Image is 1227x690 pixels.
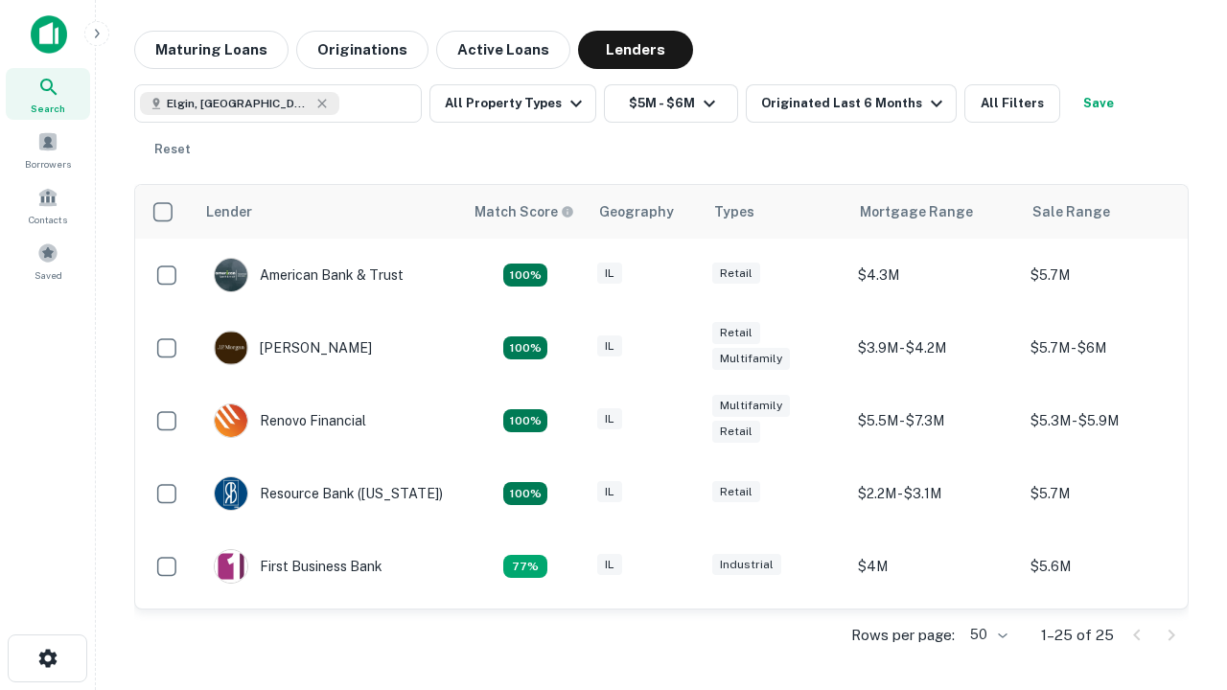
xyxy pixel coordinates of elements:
div: IL [597,263,622,285]
span: Borrowers [25,156,71,172]
td: $3.9M - $4.2M [848,311,1021,384]
div: First Business Bank [214,549,382,584]
a: Contacts [6,179,90,231]
td: $4M [848,530,1021,603]
a: Borrowers [6,124,90,175]
a: Saved [6,235,90,287]
td: $5.7M - $6M [1021,311,1193,384]
button: Originations [296,31,428,69]
div: Renovo Financial [214,403,366,438]
div: Types [714,200,754,223]
div: Industrial [712,554,781,576]
div: Sale Range [1032,200,1110,223]
th: Sale Range [1021,185,1193,239]
img: picture [215,404,247,437]
div: IL [597,554,622,576]
a: Search [6,68,90,120]
th: Mortgage Range [848,185,1021,239]
div: Matching Properties: 4, hasApolloMatch: undefined [503,409,547,432]
div: Retail [712,263,760,285]
div: Originated Last 6 Months [761,92,948,115]
button: All Property Types [429,84,596,123]
td: $4.3M [848,239,1021,311]
div: Matching Properties: 4, hasApolloMatch: undefined [503,482,547,505]
div: Matching Properties: 7, hasApolloMatch: undefined [503,264,547,287]
td: $5.1M [1021,603,1193,676]
div: Matching Properties: 3, hasApolloMatch: undefined [503,555,547,578]
td: $5.3M - $5.9M [1021,384,1193,457]
img: picture [215,477,247,510]
div: IL [597,335,622,357]
span: Saved [35,267,62,283]
p: 1–25 of 25 [1041,624,1114,647]
td: $5.7M [1021,457,1193,530]
td: $5.7M [1021,239,1193,311]
button: Originated Last 6 Months [746,84,957,123]
div: Resource Bank ([US_STATE]) [214,476,443,511]
span: Contacts [29,212,67,227]
img: picture [215,332,247,364]
p: Rows per page: [851,624,955,647]
div: Capitalize uses an advanced AI algorithm to match your search with the best lender. The match sco... [475,201,574,222]
h6: Match Score [475,201,570,222]
span: Search [31,101,65,116]
div: Lender [206,200,252,223]
div: Retail [712,421,760,443]
img: capitalize-icon.png [31,15,67,54]
div: Multifamily [712,395,790,417]
span: Elgin, [GEOGRAPHIC_DATA], [GEOGRAPHIC_DATA] [167,95,311,112]
img: picture [215,259,247,291]
button: Save your search to get updates of matches that match your search criteria. [1068,84,1129,123]
div: Multifamily [712,348,790,370]
td: $5.5M - $7.3M [848,384,1021,457]
button: Lenders [578,31,693,69]
button: All Filters [964,84,1060,123]
button: Reset [142,130,203,169]
div: Mortgage Range [860,200,973,223]
td: $2.2M - $3.1M [848,457,1021,530]
th: Lender [195,185,463,239]
td: $3.1M [848,603,1021,676]
th: Geography [588,185,703,239]
div: 50 [962,621,1010,649]
td: $5.6M [1021,530,1193,603]
iframe: Chat Widget [1131,475,1227,567]
button: Active Loans [436,31,570,69]
div: [PERSON_NAME] [214,331,372,365]
img: picture [215,550,247,583]
div: Matching Properties: 4, hasApolloMatch: undefined [503,336,547,359]
button: $5M - $6M [604,84,738,123]
div: American Bank & Trust [214,258,404,292]
div: Geography [599,200,674,223]
div: IL [597,408,622,430]
th: Capitalize uses an advanced AI algorithm to match your search with the best lender. The match sco... [463,185,588,239]
div: Retail [712,481,760,503]
div: IL [597,481,622,503]
th: Types [703,185,848,239]
div: Retail [712,322,760,344]
button: Maturing Loans [134,31,289,69]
